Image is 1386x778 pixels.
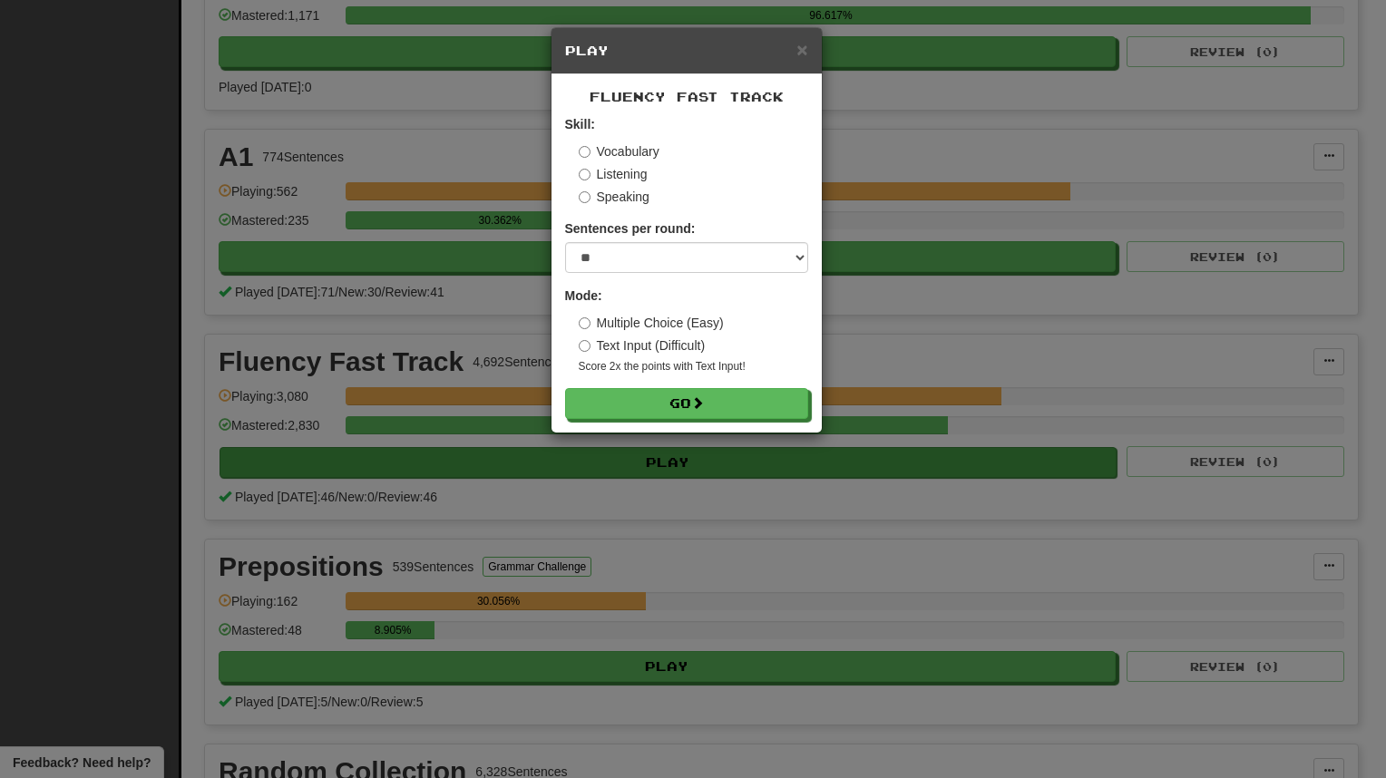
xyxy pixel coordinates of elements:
label: Listening [579,165,648,183]
input: Listening [579,169,591,180]
label: Speaking [579,188,649,206]
label: Multiple Choice (Easy) [579,314,724,332]
button: Close [796,40,807,59]
label: Text Input (Difficult) [579,336,706,355]
strong: Mode: [565,288,602,303]
h5: Play [565,42,808,60]
input: Multiple Choice (Easy) [579,317,591,329]
label: Vocabulary [579,142,659,160]
strong: Skill: [565,117,595,131]
input: Text Input (Difficult) [579,340,591,352]
span: Fluency Fast Track [590,89,784,104]
small: Score 2x the points with Text Input ! [579,359,808,374]
input: Speaking [579,191,591,203]
label: Sentences per round: [565,219,696,238]
button: Go [565,388,808,419]
input: Vocabulary [579,146,591,158]
span: × [796,39,807,60]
